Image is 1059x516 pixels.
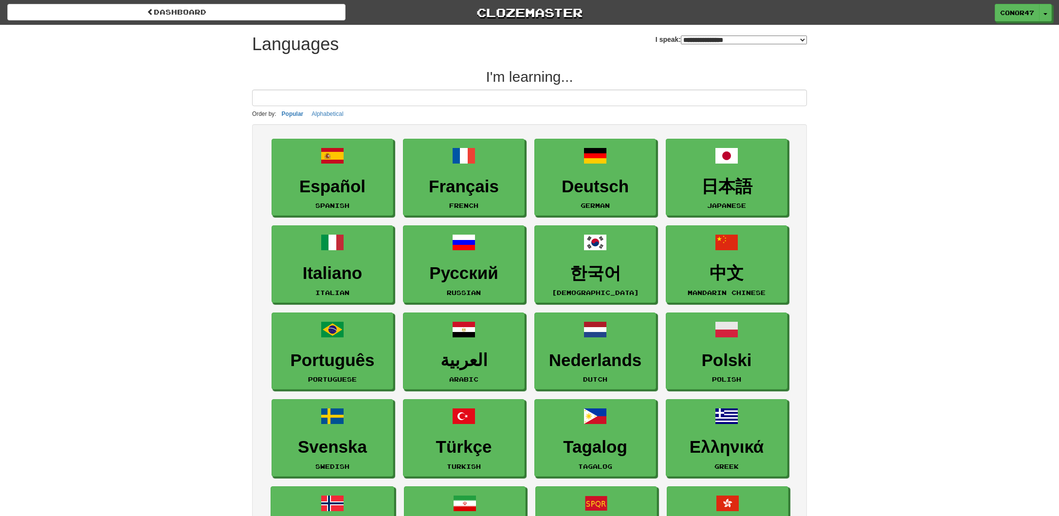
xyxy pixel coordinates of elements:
[315,289,349,296] small: Italian
[671,438,782,457] h3: Ελληνικά
[277,264,388,283] h3: Italiano
[272,313,393,390] a: PortuguêsPortuguese
[540,438,651,457] h3: Tagalog
[656,35,807,44] label: I speak:
[666,139,787,216] a: 日本語Japanese
[408,438,519,457] h3: Türkçe
[666,225,787,303] a: 中文Mandarin Chinese
[403,225,525,303] a: РусскийRussian
[408,177,519,196] h3: Français
[315,202,349,209] small: Spanish
[534,139,656,216] a: DeutschGerman
[277,438,388,457] h3: Svenska
[540,351,651,370] h3: Nederlands
[449,376,478,383] small: Arabic
[360,4,698,21] a: Clozemaster
[714,463,739,470] small: Greek
[7,4,346,20] a: dashboard
[534,399,656,477] a: TagalogTagalog
[447,463,481,470] small: Turkish
[688,289,766,296] small: Mandarin Chinese
[403,313,525,390] a: العربيةArabic
[666,313,787,390] a: PolskiPolish
[534,313,656,390] a: NederlandsDutch
[681,36,807,44] select: I speak:
[995,4,1040,21] a: Conor47
[578,463,612,470] small: Tagalog
[707,202,746,209] small: Japanese
[540,177,651,196] h3: Deutsch
[671,351,782,370] h3: Polski
[272,399,393,477] a: SvenskaSwedish
[277,177,388,196] h3: Español
[315,463,349,470] small: Swedish
[403,139,525,216] a: FrançaisFrench
[1000,8,1034,17] span: Conor47
[447,289,481,296] small: Russian
[408,351,519,370] h3: العربية
[272,225,393,303] a: ItalianoItalian
[552,289,639,296] small: [DEMOGRAPHIC_DATA]
[449,202,478,209] small: French
[671,264,782,283] h3: 中文
[581,202,610,209] small: German
[308,376,357,383] small: Portuguese
[583,376,607,383] small: Dutch
[534,225,656,303] a: 한국어[DEMOGRAPHIC_DATA]
[309,109,346,119] button: Alphabetical
[272,139,393,216] a: EspañolSpanish
[540,264,651,283] h3: 한국어
[671,177,782,196] h3: 日本語
[252,111,276,117] small: Order by:
[279,109,307,119] button: Popular
[252,35,339,54] h1: Languages
[712,376,741,383] small: Polish
[252,69,807,85] h2: I'm learning...
[403,399,525,477] a: TürkçeTurkish
[277,351,388,370] h3: Português
[666,399,787,477] a: ΕλληνικάGreek
[408,264,519,283] h3: Русский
